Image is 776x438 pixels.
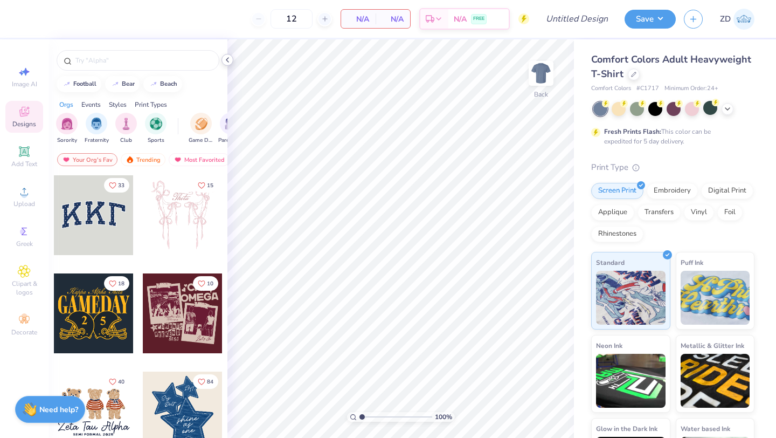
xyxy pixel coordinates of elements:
[534,90,548,99] div: Back
[135,100,167,109] div: Print Types
[118,281,124,286] span: 18
[12,120,36,128] span: Designs
[63,81,71,87] img: trend_line.gif
[733,9,754,30] img: Zander Danforth
[143,76,182,92] button: beach
[591,226,643,242] div: Rhinestones
[537,8,616,30] input: Untitled Design
[120,136,132,145] span: Club
[681,271,750,325] img: Puff Ink
[218,136,243,145] span: Parent's Weekend
[596,354,666,408] img: Neon Ink
[382,13,404,25] span: N/A
[62,156,71,163] img: most_fav.gif
[150,118,162,130] img: Sports Image
[121,153,165,166] div: Trending
[104,276,129,291] button: Like
[85,113,109,145] button: filter button
[91,118,102,130] img: Fraternity Image
[59,100,73,109] div: Orgs
[118,379,124,385] span: 40
[57,136,77,145] span: Sorority
[81,100,101,109] div: Events
[591,204,634,221] div: Applique
[638,204,681,221] div: Transfers
[207,183,213,188] span: 15
[636,84,659,93] span: # C1717
[57,153,117,166] div: Your Org's Fav
[207,379,213,385] span: 84
[193,276,218,291] button: Like
[74,55,212,66] input: Try "Alpha"
[591,84,631,93] span: Comfort Colors
[104,178,129,193] button: Like
[169,153,230,166] div: Most Favorited
[435,412,452,422] span: 100 %
[218,113,243,145] div: filter for Parent's Weekend
[5,279,43,297] span: Clipart & logos
[591,53,751,80] span: Comfort Colors Adult Heavyweight T-Shirt
[149,81,158,87] img: trend_line.gif
[115,113,137,145] button: filter button
[195,118,207,130] img: Game Day Image
[56,113,78,145] div: filter for Sorority
[193,374,218,389] button: Like
[473,15,484,23] span: FREE
[105,76,140,92] button: bear
[604,127,737,146] div: This color can be expedited for 5 day delivery.
[85,113,109,145] div: filter for Fraternity
[596,340,622,351] span: Neon Ink
[681,423,730,434] span: Water based Ink
[189,113,213,145] button: filter button
[109,100,127,109] div: Styles
[115,113,137,145] div: filter for Club
[717,204,743,221] div: Foil
[118,183,124,188] span: 33
[218,113,243,145] button: filter button
[174,156,182,163] img: most_fav.gif
[126,156,134,163] img: trending.gif
[120,118,132,130] img: Club Image
[596,271,666,325] img: Standard
[73,81,96,87] div: football
[271,9,313,29] input: – –
[225,118,237,130] img: Parent's Weekend Image
[701,183,753,199] div: Digital Print
[189,113,213,145] div: filter for Game Day
[148,136,164,145] span: Sports
[647,183,698,199] div: Embroidery
[530,63,552,84] img: Back
[145,113,167,145] div: filter for Sports
[596,257,625,268] span: Standard
[348,13,369,25] span: N/A
[720,13,731,25] span: ZD
[681,340,744,351] span: Metallic & Glitter Ink
[591,183,643,199] div: Screen Print
[39,405,78,415] strong: Need help?
[111,81,120,87] img: trend_line.gif
[625,10,676,29] button: Save
[11,328,37,337] span: Decorate
[57,76,101,92] button: football
[13,200,35,208] span: Upload
[104,374,129,389] button: Like
[85,136,109,145] span: Fraternity
[145,113,167,145] button: filter button
[591,161,754,174] div: Print Type
[61,118,73,130] img: Sorority Image
[16,239,33,248] span: Greek
[193,178,218,193] button: Like
[684,204,714,221] div: Vinyl
[122,81,135,87] div: bear
[664,84,718,93] span: Minimum Order: 24 +
[720,9,754,30] a: ZD
[160,81,177,87] div: beach
[604,127,661,136] strong: Fresh Prints Flash:
[596,423,657,434] span: Glow in the Dark Ink
[681,354,750,408] img: Metallic & Glitter Ink
[681,257,703,268] span: Puff Ink
[207,281,213,286] span: 10
[11,160,37,168] span: Add Text
[189,136,213,145] span: Game Day
[56,113,78,145] button: filter button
